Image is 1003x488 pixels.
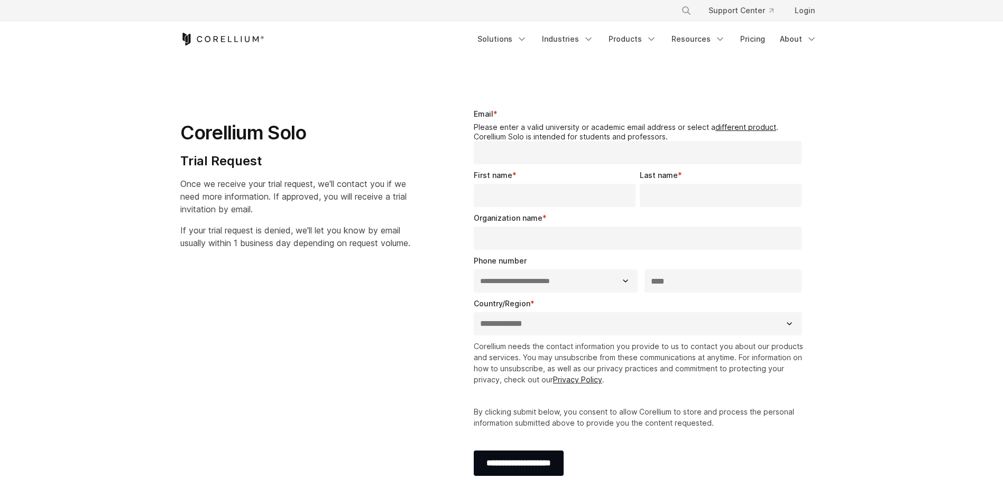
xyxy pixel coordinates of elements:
[668,1,823,20] div: Navigation Menu
[471,30,533,49] a: Solutions
[474,123,806,141] legend: Please enter a valid university or academic email address or select a . Corellium Solo is intende...
[786,1,823,20] a: Login
[474,171,512,180] span: First name
[474,256,527,265] span: Phone number
[474,213,542,222] span: Organization name
[180,153,410,169] h4: Trial Request
[474,299,530,308] span: Country/Region
[180,225,410,248] span: If your trial request is denied, we'll let you know by email usually within 1 business day depend...
[774,30,823,49] a: About
[180,121,410,145] h1: Corellium Solo
[474,109,493,118] span: Email
[700,1,782,20] a: Support Center
[734,30,771,49] a: Pricing
[553,375,602,384] a: Privacy Policy
[665,30,732,49] a: Resources
[474,406,806,428] p: By clicking submit below, you consent to allow Corellium to store and process the personal inform...
[536,30,600,49] a: Industries
[640,171,678,180] span: Last name
[715,123,776,132] a: different product
[180,33,264,45] a: Corellium Home
[474,341,806,385] p: Corellium needs the contact information you provide to us to contact you about our products and s...
[180,179,407,214] span: Once we receive your trial request, we'll contact you if we need more information. If approved, y...
[677,1,696,20] button: Search
[471,30,823,49] div: Navigation Menu
[602,30,663,49] a: Products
